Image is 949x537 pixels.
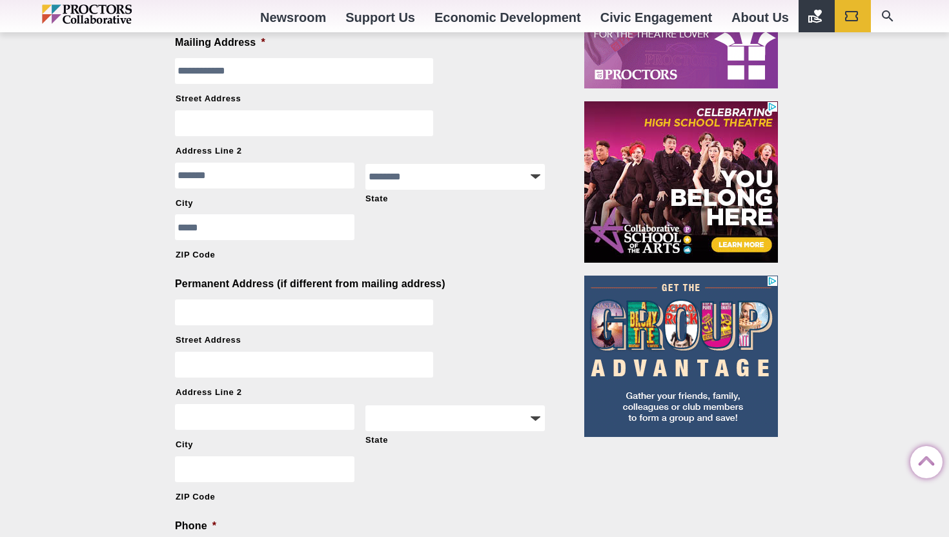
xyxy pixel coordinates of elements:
a: Back to Top [910,447,936,472]
label: Mailing Address [175,36,265,50]
img: Proctors logo [42,5,187,24]
label: Street Address [176,334,544,346]
label: ZIP Code [176,249,354,261]
label: Street Address [176,93,544,105]
label: City [176,439,354,451]
iframe: Advertisement [584,101,778,263]
label: ZIP Code [176,491,354,503]
label: State [365,193,544,205]
label: City [176,198,354,209]
label: Phone [175,520,216,533]
iframe: Advertisement [584,276,778,437]
label: State [365,434,544,446]
label: Permanent Address (if different from mailing address) [175,278,445,291]
label: Address Line 2 [176,387,544,398]
label: Address Line 2 [176,145,544,157]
